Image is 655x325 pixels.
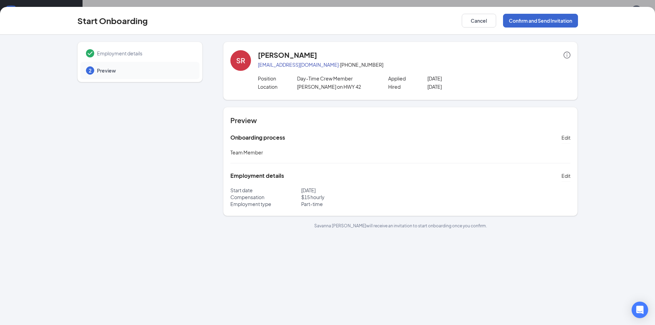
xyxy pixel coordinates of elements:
[427,75,505,82] p: [DATE]
[258,50,317,60] h4: [PERSON_NAME]
[258,83,297,90] p: Location
[230,194,301,201] p: Compensation
[77,15,148,26] h3: Start Onboarding
[503,14,578,28] button: Confirm and Send Invitation
[230,172,284,180] h5: Employment details
[230,116,570,125] h4: Preview
[388,75,427,82] p: Applied
[561,134,570,141] span: Edit
[462,14,496,28] button: Cancel
[86,49,94,57] svg: Checkmark
[561,172,570,179] span: Edit
[236,56,245,65] div: SR
[561,132,570,143] button: Edit
[301,187,401,194] p: [DATE]
[561,170,570,181] button: Edit
[301,201,401,207] p: Part-time
[230,187,301,194] p: Start date
[97,67,193,74] span: Preview
[230,149,263,155] span: Team Member
[301,194,401,201] p: $ 15 hourly
[258,61,570,68] p: · [PHONE_NUMBER]
[258,75,297,82] p: Position
[427,83,505,90] p: [DATE]
[258,62,339,68] a: [EMAIL_ADDRESS][DOMAIN_NAME]
[632,302,648,318] div: Open Intercom Messenger
[297,75,375,82] p: Day-Time Crew Member
[230,201,301,207] p: Employment type
[89,67,91,74] span: 2
[97,50,193,57] span: Employment details
[297,83,375,90] p: [PERSON_NAME] on HWY 42
[230,134,285,141] h5: Onboarding process
[564,52,570,58] span: info-circle
[223,223,578,229] p: Savanna [PERSON_NAME] will receive an invitation to start onboarding once you confirm.
[388,83,427,90] p: Hired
